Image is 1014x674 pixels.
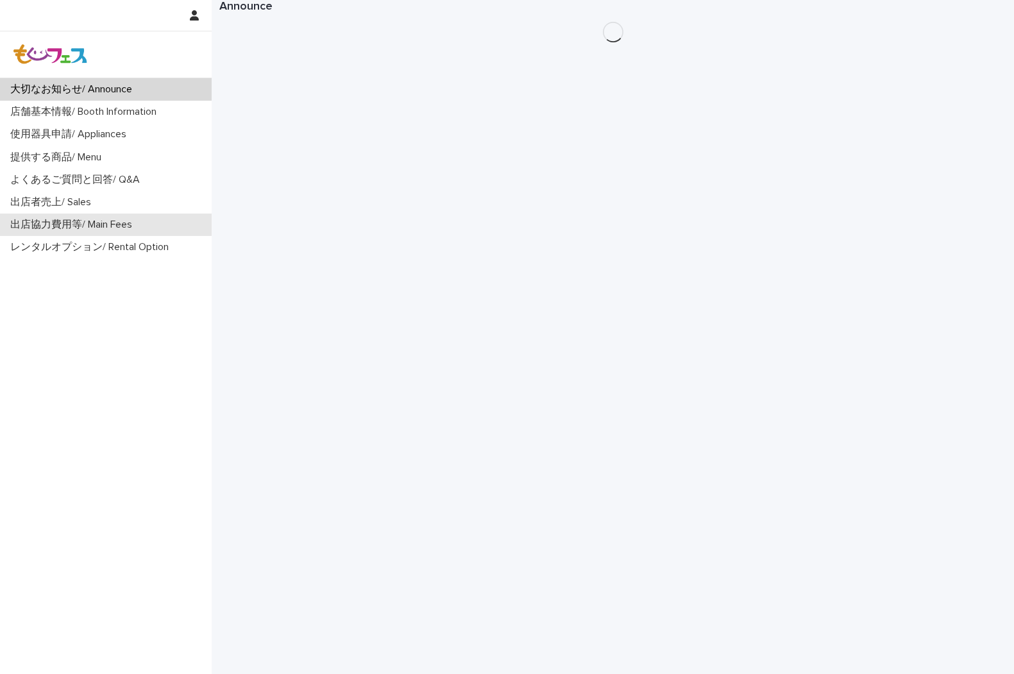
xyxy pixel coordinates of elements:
p: 出店者売上/ Sales [5,196,101,208]
img: Z8gcrWHQVC4NX3Wf4olx [10,42,91,67]
p: 大切なお知らせ/ Announce [5,83,142,96]
p: よくあるご質問と回答/ Q&A [5,174,150,186]
p: 店舗基本情報/ Booth Information [5,106,167,118]
p: 出店協力費用等/ Main Fees [5,219,142,231]
p: 提供する商品/ Menu [5,151,112,164]
p: レンタルオプション/ Rental Option [5,241,179,253]
p: 使用器具申請/ Appliances [5,128,137,140]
